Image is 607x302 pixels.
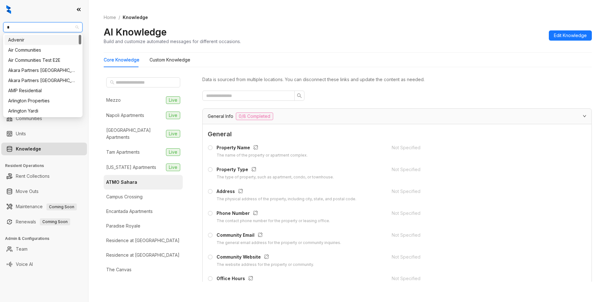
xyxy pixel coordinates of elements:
li: / [119,14,120,21]
div: Custom Knowledge [150,56,190,63]
li: Units [1,127,87,140]
div: AMP Residential [8,87,77,94]
div: Air Communities Test E2E [8,57,77,64]
a: Move Outs [16,185,39,198]
div: The Canvas [106,266,132,273]
div: Residence at [GEOGRAPHIC_DATA] [106,237,180,244]
div: Arlington Yardi [8,107,77,114]
div: The contact phone number for the property or leasing office. [217,218,330,224]
div: Air Communities [8,47,77,54]
li: Maintenance [1,200,87,213]
span: Live [166,164,180,171]
span: General [208,129,586,139]
li: Collections [1,85,87,98]
span: search [297,93,302,98]
span: 0/8 Completed [236,112,273,120]
span: Edit Knowledge [554,32,587,39]
img: logo [6,5,11,14]
div: Arlington Properties [8,97,77,104]
a: Voice AI [16,258,33,271]
span: Coming Soon [40,218,70,225]
div: Community Website [217,254,314,262]
div: Air Communities [4,45,81,55]
div: Not Specified [392,254,568,260]
a: Team [16,243,28,255]
div: Paradise Royale [106,222,140,229]
div: The general email address for the property or community inquiries. [217,240,341,246]
div: Data is sourced from multiple locations. You can disconnect these links and update the content as... [202,76,592,83]
li: Move Outs [1,185,87,198]
div: AMP Residential [4,86,81,96]
button: Edit Knowledge [549,30,592,41]
div: Not Specified [392,275,568,282]
a: RenewalsComing Soon [16,215,70,228]
div: Advenir [4,35,81,45]
div: Office Hours [217,275,345,283]
div: Residence at [GEOGRAPHIC_DATA] [106,252,180,259]
li: Renewals [1,215,87,228]
li: Knowledge [1,143,87,155]
a: Home [102,14,117,21]
a: Rent Collections [16,170,50,183]
div: Arlington Properties [4,96,81,106]
div: Akara Partners [GEOGRAPHIC_DATA] [8,67,77,74]
a: Units [16,127,26,140]
div: Encantada Apartments [106,208,153,215]
span: Live [166,148,180,156]
li: Rent Collections [1,170,87,183]
h3: Admin & Configurations [5,236,88,241]
div: Address [217,188,356,196]
div: Build and customize automated messages for different occasions. [104,38,241,45]
span: search [110,80,114,85]
span: Live [166,96,180,104]
span: Coming Soon [46,203,77,210]
li: Leasing [1,70,87,82]
div: Akara Partners [GEOGRAPHIC_DATA] [8,77,77,84]
div: Not Specified [392,210,568,217]
h2: AI Knowledge [104,26,167,38]
li: Team [1,243,87,255]
div: Mezzo [106,97,121,104]
div: Not Specified [392,144,568,151]
div: Akara Partners Nashville [4,65,81,75]
div: Napoli Apartments [106,112,144,119]
a: Knowledge [16,143,41,155]
div: Tam Apartments [106,149,140,156]
li: Leads [1,42,87,55]
div: Akara Partners Phoenix [4,75,81,86]
div: ATMO Sahara [106,179,137,186]
span: Live [166,112,180,119]
div: Phone Number [217,210,330,218]
div: The physical address of the property, including city, state, and postal code. [217,196,356,202]
li: Voice AI [1,258,87,271]
div: Not Specified [392,188,568,195]
li: Communities [1,112,87,125]
div: General Info0/8 Completed [203,109,592,124]
div: [GEOGRAPHIC_DATA] Apartments [106,127,163,141]
div: The type of property, such as apartment, condo, or townhouse. [217,174,334,180]
div: Property Name [217,144,308,152]
a: Communities [16,112,42,125]
span: General Info [208,113,233,120]
div: Campus Crossing [106,193,143,200]
div: Not Specified [392,232,568,239]
div: Air Communities Test E2E [4,55,81,65]
div: Property Type [217,166,334,174]
div: The website address for the property or community. [217,262,314,268]
div: Community Email [217,232,341,240]
div: The name of the property or apartment complex. [217,152,308,158]
span: expanded [583,114,586,118]
div: Arlington Yardi [4,106,81,116]
h3: Resident Operations [5,163,88,169]
div: [US_STATE] Apartments [106,164,156,171]
div: Advenir [8,36,77,43]
span: Live [166,130,180,138]
span: Knowledge [123,15,148,20]
div: Not Specified [392,166,568,173]
div: Core Knowledge [104,56,139,63]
